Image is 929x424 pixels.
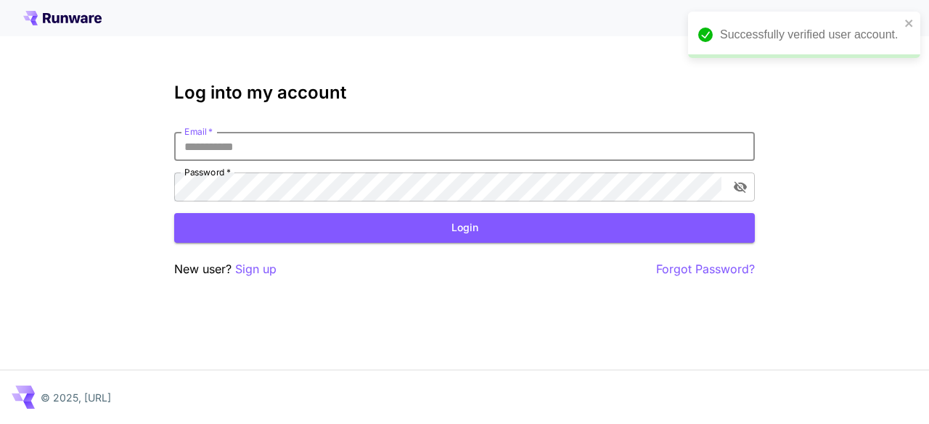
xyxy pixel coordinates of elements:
[656,260,755,278] button: Forgot Password?
[174,83,755,103] h3: Log into my account
[184,166,231,178] label: Password
[727,174,753,200] button: toggle password visibility
[174,260,277,278] p: New user?
[720,26,900,43] div: Successfully verified user account.
[184,125,213,138] label: Email
[235,260,277,278] button: Sign up
[41,390,111,405] p: © 2025, [URL]
[904,17,914,29] button: close
[174,213,755,243] button: Login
